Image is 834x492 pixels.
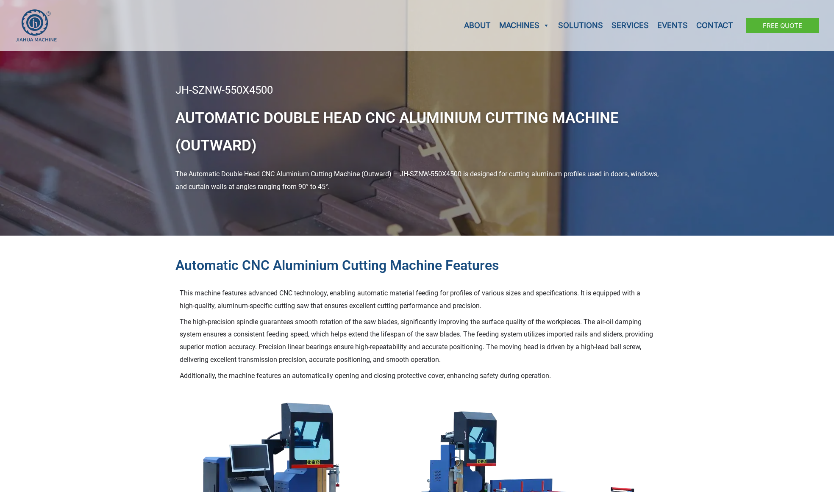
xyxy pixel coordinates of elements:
[175,168,659,193] div: The Automatic Double Head CNC Aluminium Cutting Machine (Outward) – JH-SZNW-550X4500 is designed ...
[180,316,654,366] p: The high-precision spindle guarantees smooth rotation of the saw blades, significantly improving ...
[180,287,654,312] p: This machine features advanced CNC technology, enabling automatic material feeding for profiles o...
[175,85,659,96] div: JH-SZNW-550X4500
[15,9,57,42] img: JH Aluminium Window & Door Processing Machines
[180,370,654,382] p: Additionally, the machine features an automatically opening and closing protective cover, enhanci...
[175,257,659,275] h2: Automatic CNC aluminium cutting machine Features
[746,18,819,33] a: Free Quote
[175,104,659,160] h1: Automatic Double Head CNC Aluminium Cutting Machine (Outward)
